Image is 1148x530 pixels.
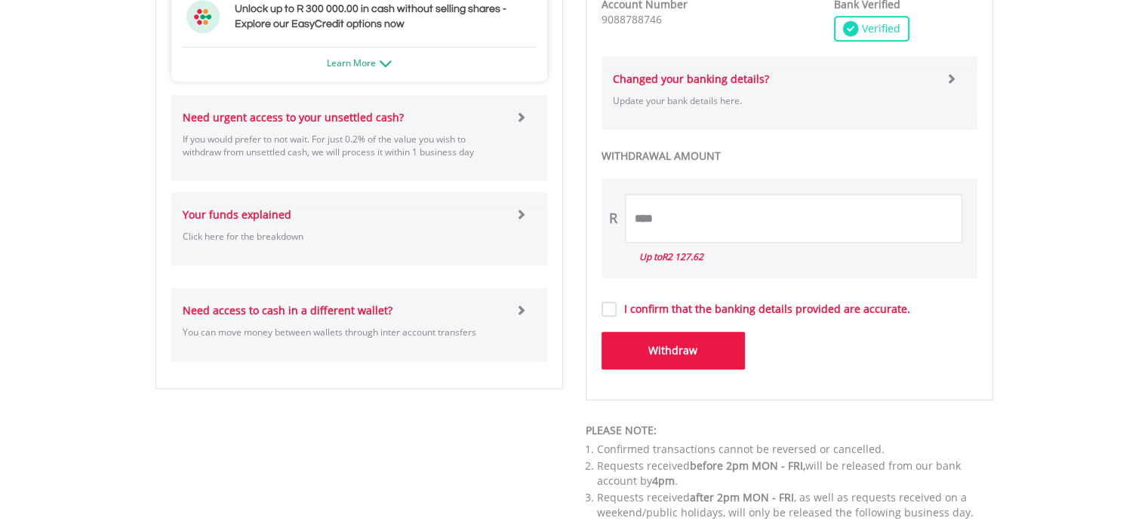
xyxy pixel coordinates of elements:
h3: Unlock up to R 300 000.00 in cash without selling shares - Explore our EasyCredit options now [235,2,532,32]
p: Update your bank details here. [613,94,935,107]
strong: Need urgent access to your unsettled cash? [183,110,404,124]
p: Click here for the breakdown [183,230,505,243]
span: Verified [858,21,900,36]
span: 4pm [652,473,675,488]
li: Requests received , as well as requests received on a weekend/public holidays, will only be relea... [597,490,993,520]
span: R2 127.62 [662,250,703,263]
label: I confirm that the banking details provided are accurate. [617,302,910,317]
button: Withdraw [602,332,745,369]
li: Requests received will be released from our bank account by . [597,458,993,489]
a: Need access to cash in a different wallet? You can move money between wallets through inter accou... [183,288,536,361]
p: If you would prefer to not wait. For just 0.2% of the value you wish to withdraw from unsettled c... [183,133,505,158]
img: ec-arrow-down.png [380,60,392,67]
strong: Need access to cash in a different wallet? [183,303,392,317]
i: Up to [639,250,703,263]
p: You can move money between wallets through inter account transfers [183,326,505,339]
label: WITHDRAWAL AMOUNT [602,149,977,164]
strong: Changed your banking details? [613,72,769,86]
span: 9088788746 [602,12,662,26]
div: R [609,209,617,228]
div: PLEASE NOTE: [586,423,993,438]
span: before 2pm MON - FRI, [690,458,805,473]
span: after 2pm MON - FRI [690,490,794,504]
li: Confirmed transactions cannot be reversed or cancelled. [597,442,993,457]
a: Learn More [327,57,392,69]
strong: Your funds explained [183,207,291,222]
